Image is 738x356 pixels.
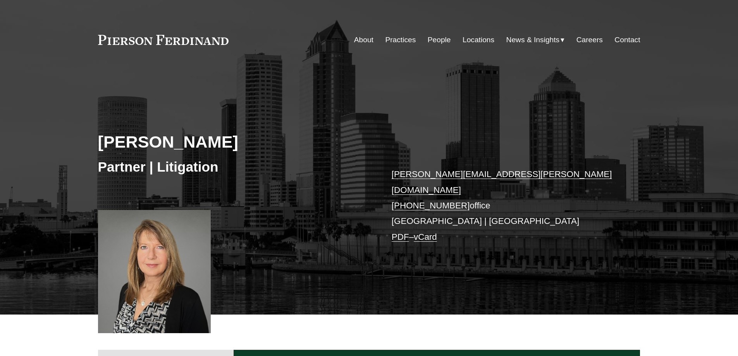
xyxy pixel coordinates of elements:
a: People [428,33,451,47]
a: PDF [392,232,409,242]
a: Locations [463,33,494,47]
a: [PERSON_NAME][EMAIL_ADDRESS][PERSON_NAME][DOMAIN_NAME] [392,169,612,194]
h2: [PERSON_NAME] [98,132,369,152]
a: Careers [576,33,603,47]
h3: Partner | Litigation [98,158,369,175]
a: Contact [614,33,640,47]
a: Practices [385,33,416,47]
a: [PHONE_NUMBER] [392,201,470,210]
a: vCard [414,232,437,242]
a: About [354,33,373,47]
p: office [GEOGRAPHIC_DATA] | [GEOGRAPHIC_DATA] – [392,167,618,245]
a: folder dropdown [506,33,565,47]
span: News & Insights [506,33,560,47]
